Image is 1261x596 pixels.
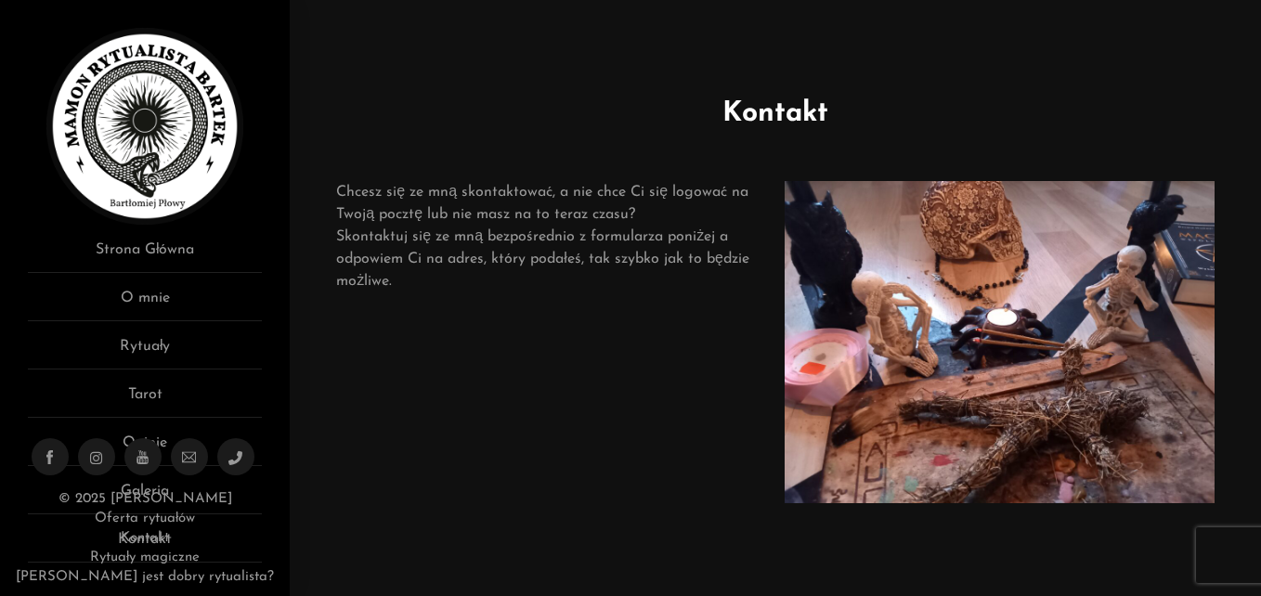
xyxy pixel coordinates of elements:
[121,531,169,545] a: Kontakt
[318,93,1233,135] h2: Kontakt
[46,28,243,225] img: Rytualista Bartek
[336,181,766,292] p: Chcesz się ze mną skontaktować, a nie chce Ci się logować na Twoją pocztę lub nie masz na to tera...
[28,383,262,418] a: Tarot
[90,551,200,564] a: Rytuały magiczne
[28,335,262,369] a: Rytuały
[28,287,262,321] a: O mnie
[16,570,274,584] a: [PERSON_NAME] jest dobry rytualista?
[28,239,262,273] a: Strona Główna
[95,512,195,525] a: Oferta rytuałów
